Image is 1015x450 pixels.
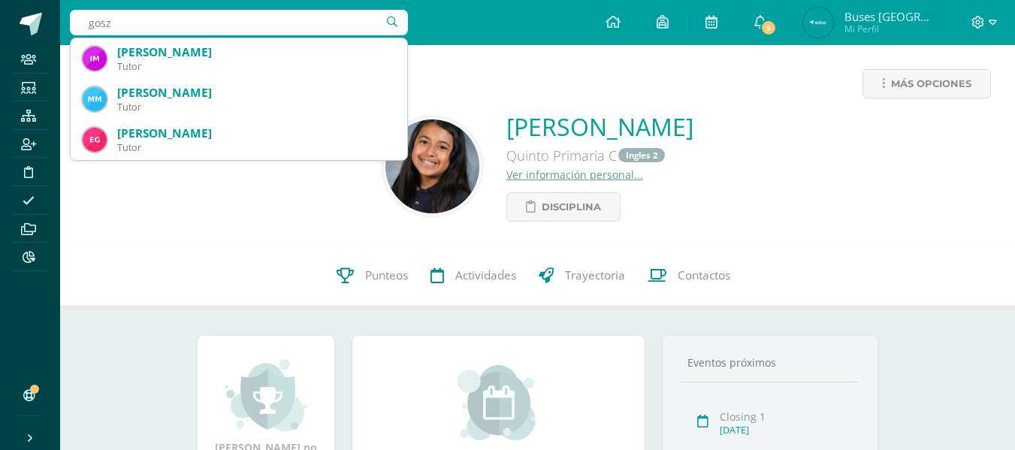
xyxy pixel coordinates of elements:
[844,23,935,35] span: Mi Perfil
[117,44,395,60] div: [PERSON_NAME]
[720,424,854,436] div: [DATE]
[636,246,742,306] a: Contactos
[225,358,307,433] img: achievement_small.png
[385,119,479,213] img: f24d16043f392997bc975de884a0cae3.png
[117,141,395,154] div: Tutor
[117,85,395,101] div: [PERSON_NAME]
[803,8,833,38] img: fc6c33b0aa045aa3213aba2fdb094e39.png
[891,70,971,98] span: Más opciones
[506,143,693,168] div: Quinto Primaria C
[844,9,935,24] span: Buses [GEOGRAPHIC_DATA]
[83,47,107,71] img: b1c5e217f5883c6221447a0819df7c91.png
[678,268,730,284] span: Contactos
[455,268,516,284] span: Actividades
[83,128,107,152] img: 9a358f6ae3c909786cae607e8cc436c1.png
[419,246,527,306] a: Actividades
[506,168,643,182] a: Ver información personal...
[458,365,539,440] img: event_small.png
[506,110,693,143] a: [PERSON_NAME]
[527,246,636,306] a: Trayectoria
[117,125,395,141] div: [PERSON_NAME]
[117,101,395,113] div: Tutor
[862,69,991,98] a: Más opciones
[325,246,419,306] a: Punteos
[720,409,854,424] div: Closing 1
[565,268,625,284] span: Trayectoria
[760,20,777,36] span: 5
[542,193,601,221] span: Disciplina
[365,268,408,284] span: Punteos
[83,87,107,111] img: 79487b17e020dc02a323215a0af6a133.png
[117,60,395,73] div: Tutor
[681,355,859,370] div: Eventos próximos
[506,192,621,222] a: Disciplina
[70,10,408,35] input: Busca un usuario...
[618,148,665,162] a: Ingles 2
